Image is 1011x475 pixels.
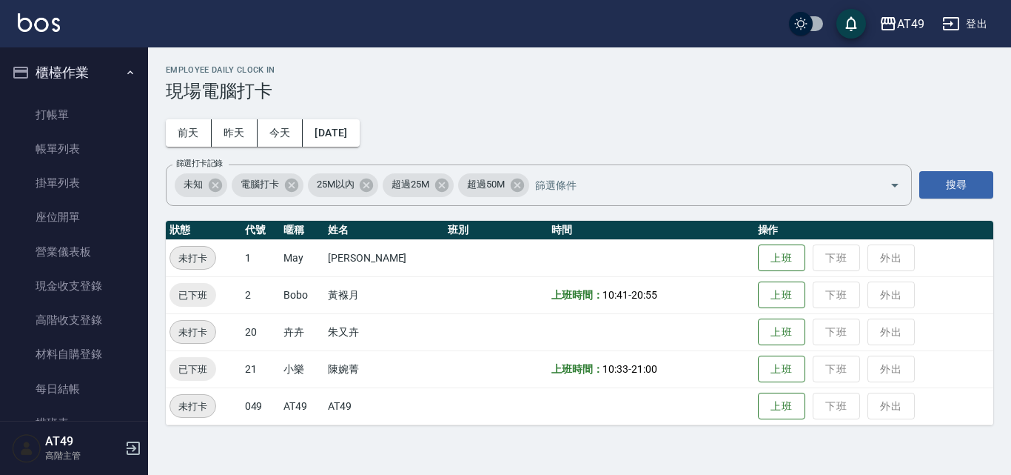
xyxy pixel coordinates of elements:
[12,434,41,463] img: Person
[303,119,359,147] button: [DATE]
[308,173,379,197] div: 25M以內
[6,303,142,337] a: 高階收支登錄
[897,15,924,33] div: AT49
[280,221,324,240] th: 暱稱
[258,119,303,147] button: 今天
[758,319,805,346] button: 上班
[531,172,864,198] input: 篩選條件
[212,119,258,147] button: 昨天
[6,406,142,440] a: 排班表
[836,9,866,39] button: save
[551,363,603,375] b: 上班時間：
[6,235,142,269] a: 營業儀表板
[308,177,363,192] span: 25M以內
[758,245,805,272] button: 上班
[758,393,805,420] button: 上班
[631,289,657,301] span: 20:55
[631,363,657,375] span: 21:00
[758,282,805,309] button: 上班
[241,388,281,425] td: 049
[241,313,281,351] td: 20
[548,221,754,240] th: 時間
[754,221,993,240] th: 操作
[458,177,514,192] span: 超過50M
[241,276,281,313] td: 2
[280,313,324,351] td: 卉卉
[241,221,281,240] th: 代號
[241,351,281,388] td: 21
[241,239,281,276] td: 1
[170,250,215,266] span: 未打卡
[6,200,142,234] a: 座位開單
[176,158,223,169] label: 篩選打卡記錄
[883,173,907,197] button: Open
[170,325,215,340] span: 未打卡
[6,166,142,200] a: 掛單列表
[6,53,142,92] button: 櫃檯作業
[324,239,444,276] td: [PERSON_NAME]
[232,173,303,197] div: 電腦打卡
[280,388,324,425] td: AT49
[919,171,993,199] button: 搜尋
[602,363,628,375] span: 10:33
[280,276,324,313] td: Bobo
[166,65,993,75] h2: Employee Daily Clock In
[324,351,444,388] td: 陳婉菁
[175,173,227,197] div: 未知
[6,269,142,303] a: 現金收支登錄
[6,372,142,406] a: 每日結帳
[170,399,215,414] span: 未打卡
[6,98,142,132] a: 打帳單
[383,177,438,192] span: 超過25M
[324,388,444,425] td: AT49
[232,177,288,192] span: 電腦打卡
[324,276,444,313] td: 黃褓月
[6,132,142,166] a: 帳單列表
[45,434,121,449] h5: AT49
[18,13,60,32] img: Logo
[166,81,993,102] h3: 現場電腦打卡
[383,173,454,197] div: 超過25M
[548,276,754,313] td: -
[873,9,930,39] button: AT49
[551,289,603,301] b: 上班時間：
[166,119,212,147] button: 前天
[169,288,216,303] span: 已下班
[458,173,529,197] div: 超過50M
[280,351,324,388] td: 小樂
[758,356,805,383] button: 上班
[166,221,241,240] th: 狀態
[169,362,216,377] span: 已下班
[6,337,142,371] a: 材料自購登錄
[280,239,324,276] td: May
[324,221,444,240] th: 姓名
[936,10,993,38] button: 登出
[602,289,628,301] span: 10:41
[175,177,212,192] span: 未知
[444,221,547,240] th: 班別
[45,449,121,462] p: 高階主管
[548,351,754,388] td: -
[324,313,444,351] td: 朱又卉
